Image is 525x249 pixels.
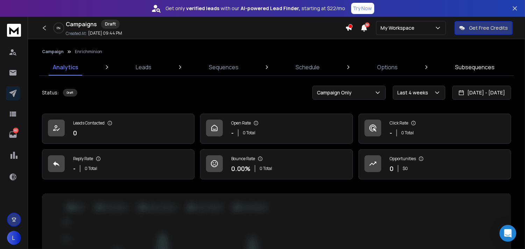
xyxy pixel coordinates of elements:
[42,149,194,179] a: Reply Rate-0 Total
[499,225,516,242] div: Open Intercom Messenger
[359,114,511,144] a: Click Rate-0 Total
[291,59,324,76] a: Schedule
[63,89,77,97] div: Draft
[73,120,105,126] p: Leads Contacted
[260,166,272,171] p: 0 Total
[42,114,194,144] a: Leads Contacted0
[390,156,416,162] p: Opportunities
[57,26,61,30] p: 0 %
[53,63,78,71] p: Analytics
[241,5,300,12] strong: AI-powered Lead Finder,
[75,49,102,55] p: Enrichminion
[390,120,408,126] p: Click Rate
[390,128,392,138] p: -
[13,128,19,133] p: 160
[351,3,374,14] button: Try Now
[205,59,243,76] a: Sequences
[452,86,511,100] button: [DATE] - [DATE]
[401,130,414,136] p: 0 Total
[353,5,372,12] p: Try Now
[365,22,370,27] span: 50
[73,156,93,162] p: Reply Rate
[231,128,234,138] p: -
[243,130,255,136] p: 0 Total
[359,149,511,179] a: Opportunities0$0
[209,63,239,71] p: Sequences
[397,89,431,96] p: Last 4 weeks
[6,128,20,142] a: 160
[166,5,346,12] p: Get only with our starting at $22/mo
[49,59,83,76] a: Analytics
[7,231,21,245] button: L
[381,24,417,31] p: My Workspace
[85,166,97,171] p: 0 Total
[73,164,76,173] p: -
[42,89,59,96] p: Status:
[231,120,251,126] p: Open Rate
[469,24,508,31] p: Get Free Credits
[42,49,64,55] button: Campaign
[88,30,122,36] p: [DATE] 09:44 PM
[296,63,320,71] p: Schedule
[454,21,513,35] button: Get Free Credits
[377,63,398,71] p: Options
[136,63,151,71] p: Leads
[200,114,353,144] a: Open Rate-0 Total
[66,31,87,36] p: Created At:
[7,24,21,37] img: logo
[231,164,250,173] p: 0.00 %
[403,166,408,171] p: $ 0
[231,156,255,162] p: Bounce Rate
[317,89,354,96] p: Campaign Only
[73,128,77,138] p: 0
[390,164,393,173] p: 0
[66,20,97,28] h1: Campaigns
[451,59,499,76] a: Subsequences
[200,149,353,179] a: Bounce Rate0.00%0 Total
[132,59,156,76] a: Leads
[455,63,495,71] p: Subsequences
[373,59,402,76] a: Options
[101,20,120,29] div: Draft
[186,5,220,12] strong: verified leads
